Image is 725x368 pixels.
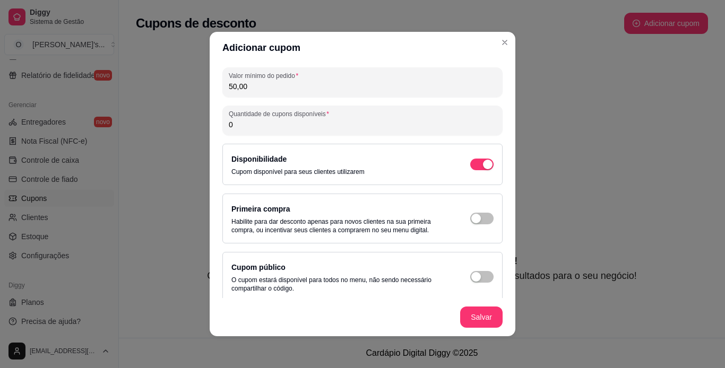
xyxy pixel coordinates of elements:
[231,263,286,271] label: Cupom público
[210,32,515,64] header: Adicionar cupom
[231,276,449,293] p: O cupom estará disponível para todos no menu, não sendo necessário compartilhar o código.
[229,81,496,92] input: Valor mínimo do pedido
[231,205,290,213] label: Primeira compra
[229,71,302,80] label: Valor mínimo do pedido
[231,217,449,234] p: Habilite para dar desconto apenas para novos clientes na sua primeira compra, ou incentivar seus ...
[229,119,496,130] input: Quantidade de cupons disponíveis
[496,34,513,51] button: Close
[229,109,333,118] label: Quantidade de cupons disponíveis
[460,306,503,328] button: Salvar
[231,168,365,176] p: Cupom disponível para seus clientes utilizarem
[231,155,287,163] label: Disponibilidade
